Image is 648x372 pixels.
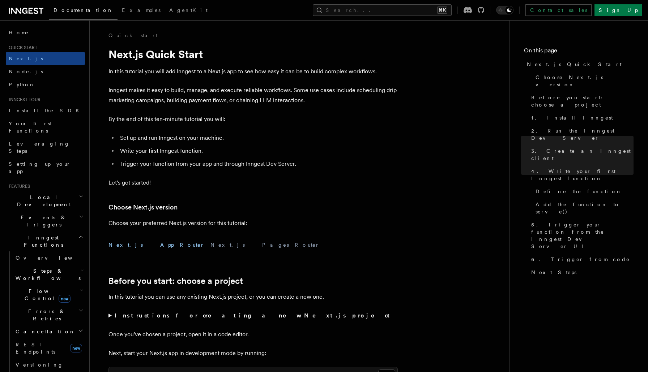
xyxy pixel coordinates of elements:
button: Next.js - Pages Router [210,237,320,253]
button: Toggle dark mode [496,6,513,14]
a: Define the function [533,185,634,198]
a: REST Endpointsnew [13,338,85,358]
span: Local Development [6,194,79,208]
span: Overview [16,255,90,261]
span: Inngest Functions [6,234,78,248]
p: Let's get started! [108,178,398,188]
p: Next, start your Next.js app in development mode by running: [108,348,398,358]
a: 3. Create an Inngest client [528,144,634,165]
p: Inngest makes it easy to build, manage, and execute reliable workflows. Some use cases include sc... [108,85,398,105]
p: Choose your preferred Next.js version for this tutorial: [108,218,398,228]
summary: Instructions for creating a new Next.js project [108,311,398,321]
button: Local Development [6,191,85,211]
span: Next Steps [531,269,576,276]
a: 6. Trigger from code [528,253,634,266]
span: Python [9,82,35,87]
span: Next.js Quick Start [527,61,622,68]
span: new [59,295,71,303]
a: Add the function to serve() [533,198,634,218]
button: Steps & Workflows [13,264,85,285]
span: new [70,344,82,352]
a: Choose Next.js version [533,71,634,91]
a: Sign Up [594,4,642,16]
li: Write your first Inngest function. [118,146,398,156]
a: Next Steps [528,266,634,279]
span: AgentKit [169,7,208,13]
span: Setting up your app [9,161,71,174]
a: Versioning [13,358,85,371]
span: Home [9,29,29,36]
span: Your first Functions [9,121,52,134]
a: Your first Functions [6,117,85,137]
a: Contact sales [525,4,592,16]
h1: Next.js Quick Start [108,48,398,61]
span: Steps & Workflows [13,267,81,282]
button: Events & Triggers [6,211,85,231]
p: In this tutorial you will add Inngest to a Next.js app to see how easy it can be to build complex... [108,66,398,77]
a: Next.js Quick Start [524,58,634,71]
span: Before you start: choose a project [531,94,634,108]
h4: On this page [524,46,634,58]
a: Install the SDK [6,104,85,117]
a: Node.js [6,65,85,78]
span: Choose Next.js version [536,74,634,88]
a: Before you start: choose a project [528,91,634,111]
a: Python [6,78,85,91]
span: Leveraging Steps [9,141,70,154]
span: Cancellation [13,328,75,335]
a: Examples [118,2,165,20]
span: Inngest tour [6,97,40,103]
li: Trigger your function from your app and through Inngest Dev Server. [118,159,398,169]
a: Overview [13,251,85,264]
p: Once you've chosen a project, open it in a code editor. [108,329,398,339]
span: 6. Trigger from code [531,256,630,263]
button: Inngest Functions [6,231,85,251]
kbd: ⌘K [437,7,447,14]
span: 3. Create an Inngest client [531,147,634,162]
a: 4. Write your first Inngest function [528,165,634,185]
span: Versioning [16,362,63,368]
button: Errors & Retries [13,305,85,325]
a: 2. Run the Inngest Dev Server [528,124,634,144]
button: Search...⌘K [313,4,452,16]
p: In this tutorial you can use any existing Next.js project, or you can create a new one. [108,292,398,302]
span: Install the SDK [9,108,84,113]
span: Flow Control [13,287,80,302]
a: 1. Install Inngest [528,111,634,124]
span: Add the function to serve() [536,201,634,215]
span: Events & Triggers [6,214,79,228]
a: Choose Next.js version [108,202,178,212]
span: 5. Trigger your function from the Inngest Dev Server UI [531,221,634,250]
span: Next.js [9,56,43,61]
li: Set up and run Inngest on your machine. [118,133,398,143]
a: Next.js [6,52,85,65]
a: Home [6,26,85,39]
button: Flow Controlnew [13,285,85,305]
a: Before you start: choose a project [108,276,243,286]
span: Node.js [9,69,43,74]
span: Features [6,183,30,189]
span: REST Endpoints [16,342,55,355]
span: 1. Install Inngest [531,114,613,121]
a: AgentKit [165,2,212,20]
span: 4. Write your first Inngest function [531,168,634,182]
strong: Instructions for creating a new Next.js project [115,312,393,319]
a: 5. Trigger your function from the Inngest Dev Server UI [528,218,634,253]
span: Examples [122,7,161,13]
a: Quick start [108,32,158,39]
span: 2. Run the Inngest Dev Server [531,127,634,142]
a: Documentation [49,2,118,20]
a: Leveraging Steps [6,137,85,157]
span: Documentation [54,7,113,13]
p: By the end of this ten-minute tutorial you will: [108,114,398,124]
span: Define the function [536,188,622,195]
button: Cancellation [13,325,85,338]
span: Errors & Retries [13,308,78,322]
span: Quick start [6,45,37,51]
a: Setting up your app [6,157,85,178]
button: Next.js - App Router [108,237,205,253]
